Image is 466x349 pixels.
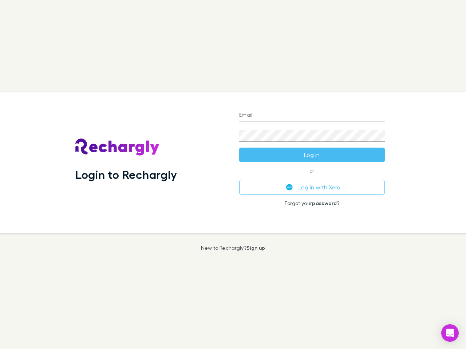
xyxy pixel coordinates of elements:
p: New to Rechargly? [201,245,265,251]
a: Sign up [246,245,265,251]
p: Forgot your ? [239,200,385,206]
button: Log in with Xero [239,180,385,194]
img: Rechargly's Logo [75,139,160,156]
a: password [312,200,337,206]
img: Xero's logo [286,184,293,190]
button: Log in [239,148,385,162]
h1: Login to Rechargly [75,168,177,181]
div: Open Intercom Messenger [441,324,459,342]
